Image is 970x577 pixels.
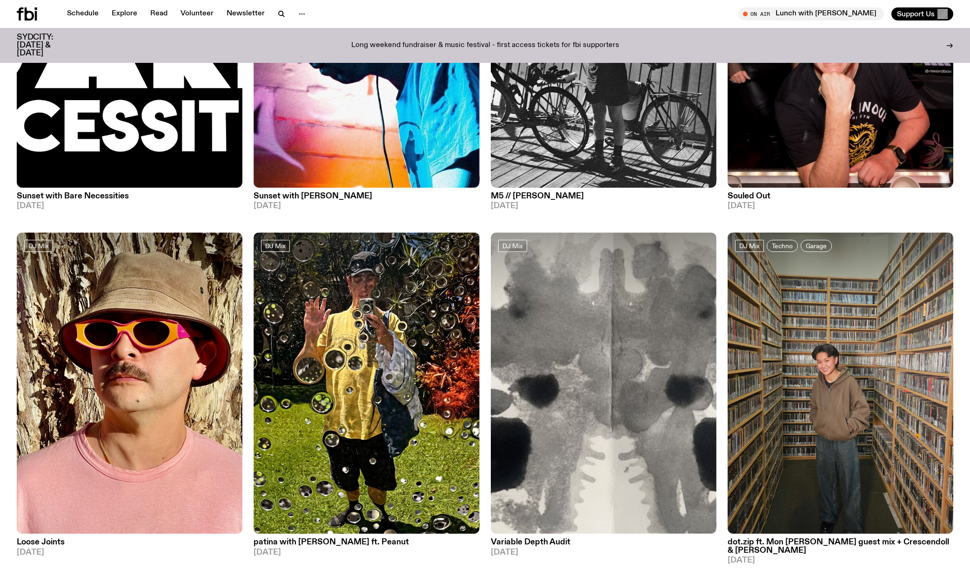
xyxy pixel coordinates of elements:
[491,192,716,200] h3: M5 // [PERSON_NAME]
[17,534,242,556] a: Loose Joints[DATE]
[17,192,242,200] h3: Sunset with Bare Necessities
[145,7,173,20] a: Read
[28,243,49,250] span: DJ Mix
[491,534,716,556] a: Variable Depth Audit[DATE]
[735,240,764,252] a: DJ Mix
[61,7,104,20] a: Schedule
[897,10,935,18] span: Support Us
[351,41,619,50] p: Long weekend fundraiser & music festival - first access tickets for fbi supporters
[491,549,716,557] span: [DATE]
[17,202,242,210] span: [DATE]
[738,7,884,20] button: On AirLunch with [PERSON_NAME]
[728,534,953,564] a: dot.zip ft. Mon [PERSON_NAME] guest mix + Crescendoll & [PERSON_NAME][DATE]
[891,7,953,20] button: Support Us
[175,7,219,20] a: Volunteer
[17,232,242,534] img: Tyson stands in front of a paperbark tree wearing orange sunglasses, a suede bucket hat and a pin...
[491,202,716,210] span: [DATE]
[24,240,53,252] a: DJ Mix
[728,192,953,200] h3: Souled Out
[491,188,716,210] a: M5 // [PERSON_NAME][DATE]
[772,243,793,250] span: Techno
[728,202,953,210] span: [DATE]
[254,534,479,556] a: patina with [PERSON_NAME] ft. Peanut[DATE]
[17,188,242,210] a: Sunset with Bare Necessities[DATE]
[261,240,290,252] a: DJ Mix
[491,232,716,534] img: A black and white Rorschach
[806,243,827,250] span: Garage
[254,549,479,557] span: [DATE]
[728,188,953,210] a: Souled Out[DATE]
[17,538,242,546] h3: Loose Joints
[491,538,716,546] h3: Variable Depth Audit
[254,538,479,546] h3: patina with [PERSON_NAME] ft. Peanut
[498,240,527,252] a: DJ Mix
[17,34,76,57] h3: SYDCITY: [DATE] & [DATE]
[801,240,832,252] a: Garage
[502,243,523,250] span: DJ Mix
[265,243,286,250] span: DJ Mix
[254,188,479,210] a: Sunset with [PERSON_NAME][DATE]
[254,202,479,210] span: [DATE]
[728,557,953,564] span: [DATE]
[739,243,760,250] span: DJ Mix
[221,7,270,20] a: Newsletter
[106,7,143,20] a: Explore
[767,240,798,252] a: Techno
[254,192,479,200] h3: Sunset with [PERSON_NAME]
[17,549,242,557] span: [DATE]
[728,538,953,554] h3: dot.zip ft. Mon [PERSON_NAME] guest mix + Crescendoll & [PERSON_NAME]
